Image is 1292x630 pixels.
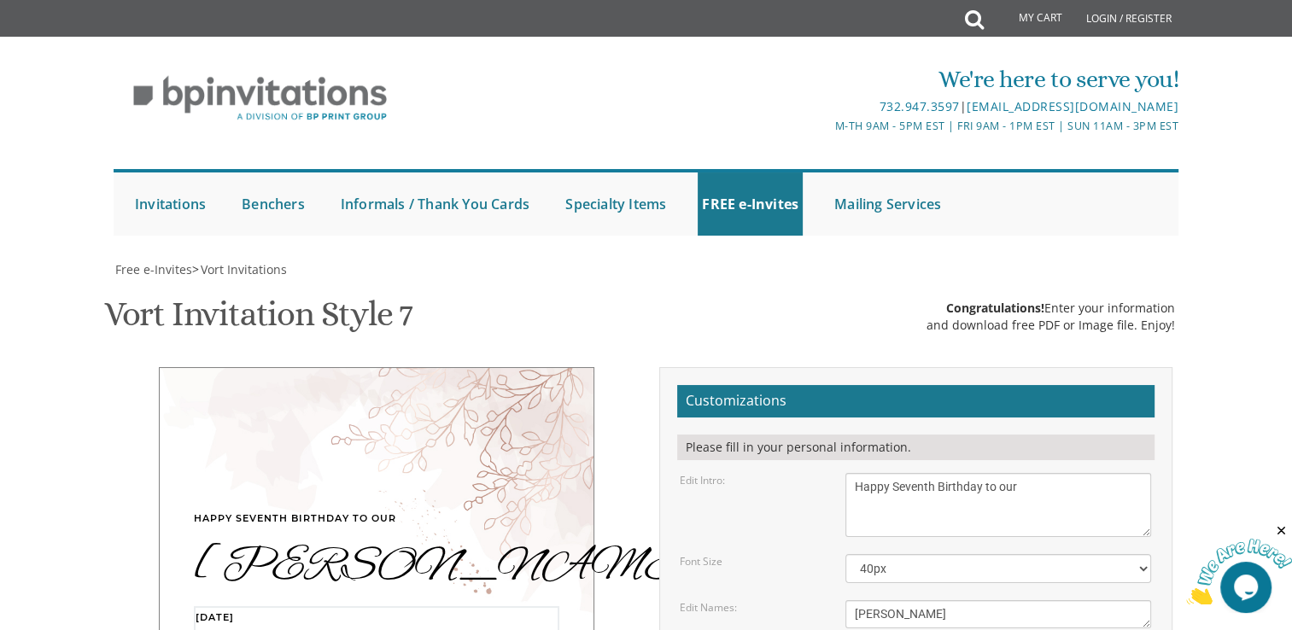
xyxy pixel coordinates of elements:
span: Free e-Invites [115,261,192,277]
textarea: With much gratitude to Hashem We would like to invite you to The vort of our dear children [845,473,1151,537]
span: > [192,261,287,277]
div: Happy Seventh Birthday to our [194,509,559,528]
a: Mailing Services [830,172,945,236]
div: M-Th 9am - 5pm EST | Fri 9am - 1pm EST | Sun 11am - 3pm EST [470,117,1178,135]
div: [PERSON_NAME] [194,557,559,576]
label: Edit Names: [680,600,737,615]
div: | [470,96,1178,117]
div: and download free PDF or Image file. Enjoy! [927,317,1175,334]
div: We're here to serve you! [470,62,1178,96]
a: Specialty Items [561,172,670,236]
textarea: [PERSON_NAME] & Esti [845,600,1151,628]
a: Informals / Thank You Cards [336,172,534,236]
a: [EMAIL_ADDRESS][DOMAIN_NAME] [967,98,1178,114]
a: Invitations [131,172,210,236]
label: Edit Intro: [680,473,725,487]
a: Benchers [237,172,309,236]
img: BP Invitation Loft [114,63,406,134]
span: Congratulations! [946,300,1044,316]
div: Enter your information [927,300,1175,317]
h2: Customizations [677,385,1155,417]
div: Please fill in your personal information. [677,435,1155,460]
a: 732.947.3597 [879,98,959,114]
a: Free e-Invites [114,261,192,277]
a: My Cart [982,2,1074,36]
iframe: chat widget [1186,523,1292,604]
a: FREE e-Invites [698,172,803,236]
span: Vort Invitations [201,261,287,277]
a: Vort Invitations [199,261,287,277]
h1: Vort Invitation Style 7 [104,295,412,346]
label: Font Size [680,554,722,569]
